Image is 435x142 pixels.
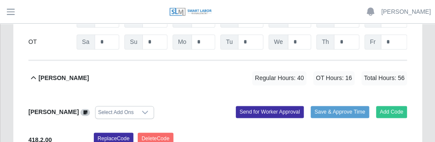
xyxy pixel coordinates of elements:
button: Send for Worker Approval [236,106,304,118]
div: Select Add Ons [96,106,136,118]
a: View/Edit Notes [80,108,90,115]
b: [PERSON_NAME] [38,74,89,83]
span: Sa [77,34,95,49]
span: Su [124,34,143,49]
span: We [268,34,289,49]
a: [PERSON_NAME] [381,7,431,16]
div: OT [28,34,71,49]
img: SLM Logo [169,7,212,17]
button: [PERSON_NAME] Regular Hours: 40 OT Hours: 16 Total Hours: 56 [28,61,407,96]
b: [PERSON_NAME] [28,108,79,115]
span: Th [316,34,334,49]
span: Total Hours: 56 [361,71,407,85]
span: Tu [220,34,238,49]
span: OT Hours: 16 [313,71,355,85]
span: Mo [173,34,192,49]
button: Add Code [376,106,407,118]
span: Fr [364,34,381,49]
span: Regular Hours: 40 [252,71,306,85]
button: Save & Approve Time [311,106,369,118]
